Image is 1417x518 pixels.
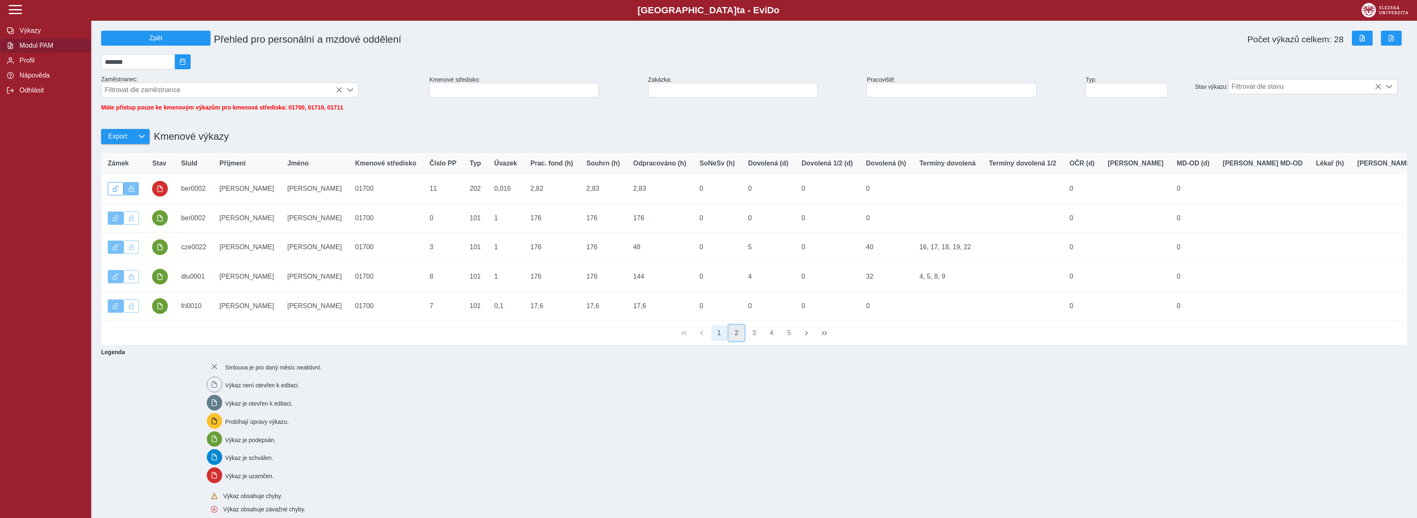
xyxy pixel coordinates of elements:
button: uzamčeno [152,181,168,197]
td: 0 [741,291,795,321]
span: D [767,5,774,15]
button: Uzamknout lze pouze výkaz, který je podepsán a schválen. [124,212,139,225]
td: 0 [795,262,860,292]
td: 0 [860,174,913,204]
span: MD-OD (d) [1177,160,1209,167]
td: [PERSON_NAME] [281,262,349,292]
b: [GEOGRAPHIC_DATA] a - Evi [25,5,1392,16]
span: Výkaz je uzamčen. [225,473,274,479]
span: Odpracováno (h) [633,160,686,167]
span: SluId [181,160,197,167]
td: 32 [860,262,913,292]
td: 0 [1170,262,1216,292]
td: 3 [423,233,463,262]
button: Výkaz je odemčen. [108,299,124,313]
td: 4 [741,262,795,292]
td: 0 [1170,203,1216,233]
span: Výkazy [17,27,84,34]
td: 176 [524,233,580,262]
button: Zpět [101,31,211,46]
td: 0 [1170,233,1216,262]
td: 01700 [349,233,423,262]
td: 17,6 [580,291,627,321]
td: 176 [524,203,580,233]
button: podepsáno [152,298,168,314]
span: Prac. fond (h) [530,160,573,167]
td: 0 [795,203,860,233]
td: [PERSON_NAME] [213,203,281,233]
span: Modul PAM [17,42,84,49]
img: logo_web_su.png [1361,3,1408,17]
td: [PERSON_NAME] [213,174,281,204]
span: Příjmení [220,160,246,167]
td: ber0002 [174,174,213,204]
span: Probíhají úpravy výkazu. [225,418,288,425]
button: Uzamknout lze pouze výkaz, který je podepsán a schválen. [124,241,139,254]
span: Zpět [105,34,207,42]
div: Zakázka: [645,73,864,101]
span: Odhlásit [17,87,84,94]
span: Dovolená (h) [866,160,906,167]
td: 176 [580,203,627,233]
td: 0 [1170,291,1216,321]
button: Export do PDF [1381,31,1402,46]
button: podepsáno [152,269,168,285]
td: 7 [423,291,463,321]
td: 0 [693,174,741,204]
td: 2,83 [580,174,627,204]
td: 176 [580,262,627,292]
h1: Kmenové výkazy [150,126,229,146]
span: Jméno [287,160,309,167]
span: Výkaz není otevřen k editaci. [225,382,299,389]
button: 2025/09 [175,54,191,69]
span: Výkaz je podepsán. [225,436,276,443]
span: Export [108,133,127,140]
span: Termíny dovolená [919,160,976,167]
button: podepsáno [152,239,168,255]
button: Výkaz je odemčen. [108,212,124,225]
span: Máte přístup pouze ke kmenovým výkazům pro kmenová střediska: 01700, 01710, 01711 [101,104,343,111]
span: Filtrovat dle zaměstnance [102,83,342,97]
span: Filtrovat dle stavu [1228,80,1382,94]
span: Typ [470,160,481,167]
td: 0 [860,203,913,233]
td: 0 [1063,174,1101,204]
td: 0 [693,262,741,292]
span: Zámek [108,160,129,167]
span: Úvazek [494,160,517,167]
span: Výkaz obsahuje závažné chyby. [223,506,305,513]
button: Výkaz je odemčen. [108,241,124,254]
div: Zaměstnanec: [98,73,426,101]
td: 202 [463,174,487,204]
h1: Přehled pro personální a mzdové oddělení [211,30,867,49]
button: Export do Excelu [1352,31,1373,46]
td: 40 [860,233,913,262]
td: 11 [423,174,463,204]
td: 1 [488,203,524,233]
td: fri0010 [174,291,213,321]
td: 01700 [349,203,423,233]
td: [PERSON_NAME] [213,291,281,321]
td: cze0022 [174,233,213,262]
td: [PERSON_NAME] [213,233,281,262]
button: Odemknout výkaz. [108,182,124,195]
td: 0 [1063,203,1101,233]
td: 01700 [349,262,423,292]
td: 101 [463,291,487,321]
td: 101 [463,262,487,292]
span: Počet výkazů celkem: 28 [1247,34,1344,44]
td: 101 [463,203,487,233]
td: 0,1 [488,291,524,321]
span: Číslo PP [429,160,456,167]
td: 4, 5, 8, 9 [913,262,982,292]
span: Lékař (h) [1316,160,1344,167]
td: [PERSON_NAME] [281,233,349,262]
span: Dovolená 1/2 (d) [802,160,853,167]
td: dlu0001 [174,262,213,292]
span: OČR (d) [1070,160,1095,167]
button: 4 [764,325,780,341]
span: Kmenové středisko [355,160,417,167]
div: Typ: [1082,73,1192,101]
td: 144 [627,262,693,292]
td: [PERSON_NAME] [281,203,349,233]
